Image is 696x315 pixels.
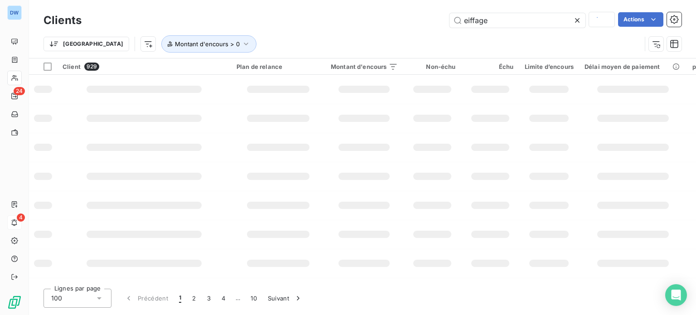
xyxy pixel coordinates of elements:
button: Montant d'encours > 0 [161,35,256,53]
div: Délai moyen de paiement [585,63,681,70]
span: 1 [179,294,181,303]
div: DW [7,5,22,20]
div: Open Intercom Messenger [665,284,687,306]
span: Client [63,63,81,70]
button: 10 [245,289,262,308]
button: 1 [174,289,187,308]
div: Non-échu [409,63,456,70]
div: Échu [467,63,514,70]
span: 100 [51,294,62,303]
button: 3 [202,289,216,308]
div: Limite d’encours [525,63,574,70]
span: 929 [84,63,99,71]
button: 4 [216,289,231,308]
img: Logo LeanPay [7,295,22,310]
h3: Clients [43,12,82,29]
button: Précédent [119,289,174,308]
button: Actions [618,12,663,27]
span: … [231,291,245,305]
button: Suivant [262,289,308,308]
span: 4 [17,213,25,222]
input: Rechercher [449,13,585,28]
div: Plan de relance [237,63,320,70]
button: [GEOGRAPHIC_DATA] [43,37,129,51]
button: 2 [187,289,201,308]
div: Montant d'encours [331,63,398,70]
span: Montant d'encours > 0 [175,40,240,48]
span: 24 [14,87,25,95]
